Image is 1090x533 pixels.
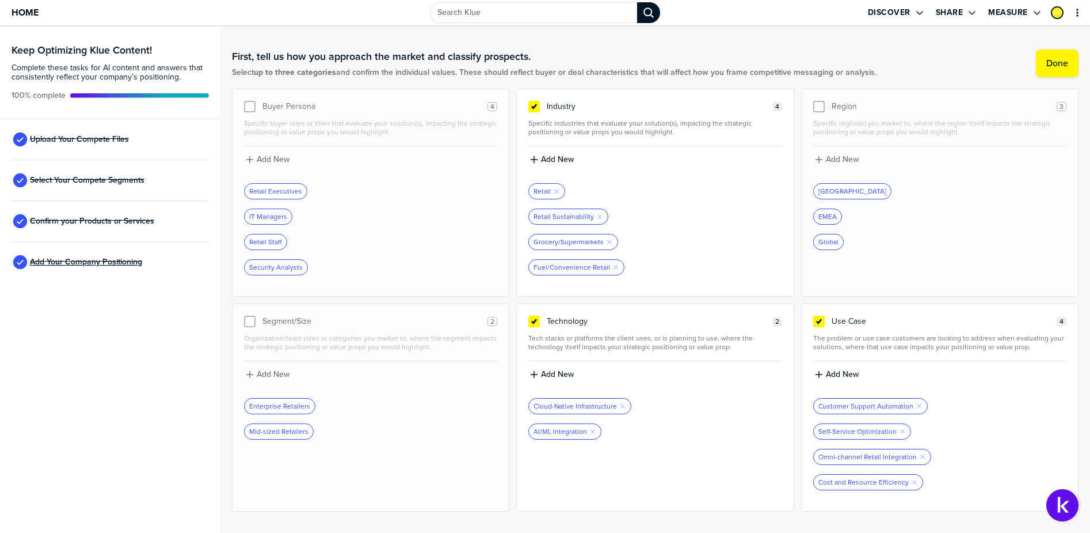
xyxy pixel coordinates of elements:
button: Add New [244,368,497,381]
label: Add New [541,154,574,165]
span: Specific region(s) you market to, where the region itself impacts the strategic positioning or va... [813,119,1066,137]
span: Active [12,91,66,100]
label: Done [1046,58,1068,69]
span: Organization/team sizes or categories you market to, where the segment impacts the strategic posi... [244,334,497,351]
label: Add New [257,369,289,380]
span: Confirm your Products or Services [30,217,154,226]
button: Add New [528,368,782,381]
span: Tech stacks or platforms the client uses, or is planning to use, where the technology itself impa... [528,334,782,351]
button: Add New [813,153,1066,166]
button: Remove Tag [911,479,918,486]
span: Select Your Compete Segments [30,176,144,185]
button: Add New [244,153,497,166]
img: 781207ed1481c00c65955b44c3880d9b-sml.png [1052,7,1062,18]
span: Use Case [832,317,866,326]
span: 4 [775,103,779,111]
h3: Keep Optimizing Klue Content! [12,45,209,55]
button: Add New [813,368,1066,381]
span: Buyer Persona [262,102,315,111]
span: 4 [1059,317,1064,326]
label: Share [936,7,963,18]
span: Technology [547,317,588,326]
span: Industry [547,102,576,111]
button: Remove Tag [612,264,619,271]
button: Remove Tag [606,239,613,245]
h1: First, tell us how you approach the market and classify prospects. [232,50,876,63]
span: 2 [490,317,494,326]
span: Region [832,102,857,111]
span: 4 [490,103,494,111]
div: Search Klue [637,2,660,23]
label: Add New [541,369,574,380]
button: Open Support Center [1046,489,1078,521]
span: 2 [775,317,779,326]
span: Add Your Company Positioning [30,258,142,267]
label: Add New [257,154,289,165]
label: Add New [826,154,859,165]
button: Remove Tag [619,403,626,410]
input: Search Klue [430,2,637,23]
span: Complete these tasks for AI content and answers that consistently reflect your company’s position... [12,63,209,82]
strong: up to three categories [254,66,336,78]
span: The problem or use case customers are looking to address when evaluating your solutions, where th... [813,334,1066,351]
label: Add New [826,369,859,380]
a: Edit Profile [1050,5,1065,20]
button: Remove Tag [916,403,923,410]
span: Home [12,7,39,17]
button: Remove Tag [553,188,560,195]
button: Done [1036,50,1078,77]
span: Select and confirm the individual values. These should reflect buyer or deal characteristics that... [232,68,876,77]
button: Remove Tag [899,428,906,435]
span: Specific buyer roles or titles that evaluate your solution(s), impacting the strategic positionin... [244,119,497,137]
span: Specific industries that evaluate your solution(s), impacting the strategic positioning or value ... [528,119,782,137]
span: Segment/Size [262,317,311,326]
span: Upload Your Compete Files [30,135,129,144]
label: Measure [988,7,1028,18]
button: Remove Tag [919,453,926,460]
button: Add New [528,153,782,166]
button: Remove Tag [589,428,596,435]
label: Discover [868,7,910,18]
span: 3 [1059,103,1064,111]
button: Remove Tag [596,213,603,220]
div: Maico Ferreira [1051,6,1064,19]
